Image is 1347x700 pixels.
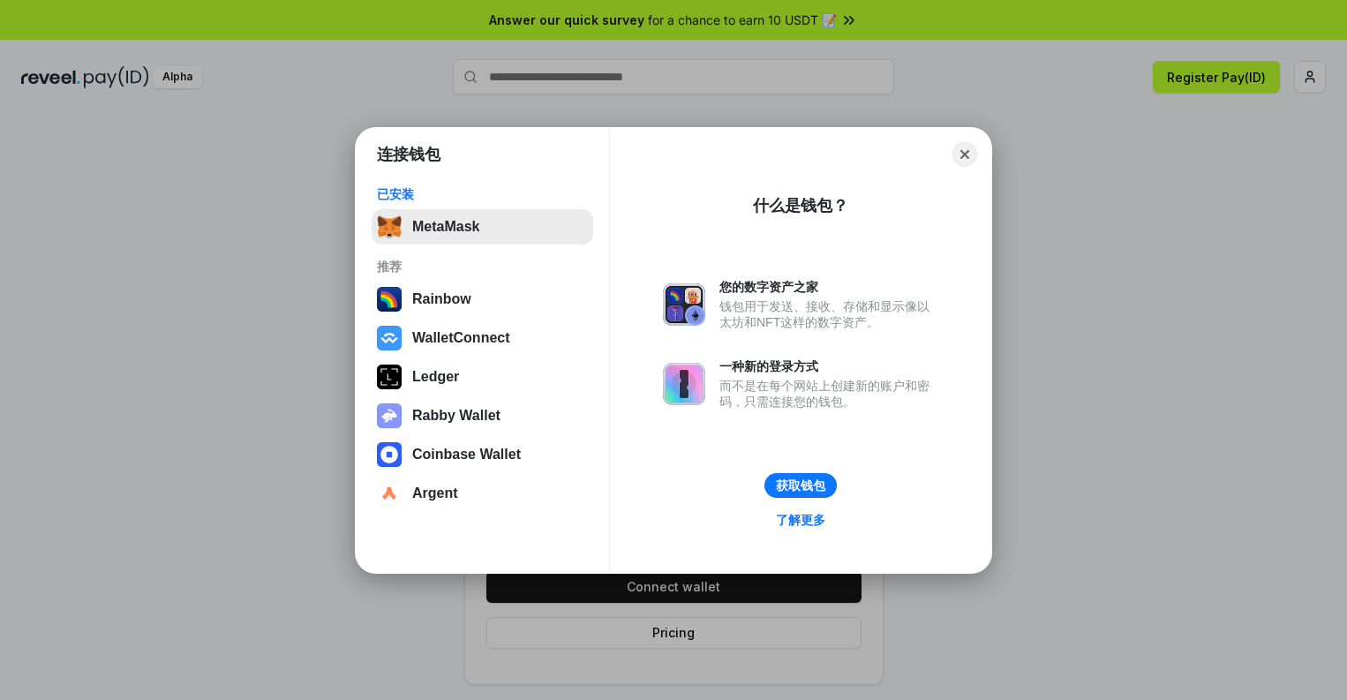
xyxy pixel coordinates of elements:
button: Close [952,142,977,167]
button: Argent [372,476,593,511]
div: 一种新的登录方式 [719,358,938,374]
img: svg+xml,%3Csvg%20fill%3D%22none%22%20height%3D%2233%22%20viewBox%3D%220%200%2035%2033%22%20width%... [377,215,402,239]
img: svg+xml,%3Csvg%20width%3D%2228%22%20height%3D%2228%22%20viewBox%3D%220%200%2028%2028%22%20fill%3D... [377,442,402,467]
a: 了解更多 [765,508,836,531]
button: 获取钱包 [764,473,837,498]
div: Coinbase Wallet [412,447,521,463]
div: Rabby Wallet [412,408,500,424]
h1: 连接钱包 [377,144,440,165]
img: svg+xml,%3Csvg%20xmlns%3D%22http%3A%2F%2Fwww.w3.org%2F2000%2Fsvg%22%20fill%3D%22none%22%20viewBox... [663,283,705,326]
button: WalletConnect [372,320,593,356]
div: Rainbow [412,291,471,307]
button: MetaMask [372,209,593,245]
div: Ledger [412,369,459,385]
img: svg+xml,%3Csvg%20width%3D%2228%22%20height%3D%2228%22%20viewBox%3D%220%200%2028%2028%22%20fill%3D... [377,481,402,506]
button: Coinbase Wallet [372,437,593,472]
div: 您的数字资产之家 [719,279,938,295]
img: svg+xml,%3Csvg%20width%3D%2228%22%20height%3D%2228%22%20viewBox%3D%220%200%2028%2028%22%20fill%3D... [377,326,402,350]
button: Rabby Wallet [372,398,593,433]
div: 什么是钱包？ [753,195,848,216]
div: 钱包用于发送、接收、存储和显示像以太坊和NFT这样的数字资产。 [719,298,938,330]
button: Ledger [372,359,593,395]
img: svg+xml,%3Csvg%20xmlns%3D%22http%3A%2F%2Fwww.w3.org%2F2000%2Fsvg%22%20fill%3D%22none%22%20viewBox... [377,403,402,428]
div: 而不是在每个网站上创建新的账户和密码，只需连接您的钱包。 [719,378,938,410]
button: Rainbow [372,282,593,317]
div: 已安装 [377,186,588,202]
img: svg+xml,%3Csvg%20xmlns%3D%22http%3A%2F%2Fwww.w3.org%2F2000%2Fsvg%22%20fill%3D%22none%22%20viewBox... [663,363,705,405]
div: 推荐 [377,259,588,275]
div: 了解更多 [776,512,825,528]
div: WalletConnect [412,330,510,346]
div: MetaMask [412,219,479,235]
img: svg+xml,%3Csvg%20width%3D%22120%22%20height%3D%22120%22%20viewBox%3D%220%200%20120%20120%22%20fil... [377,287,402,312]
div: 获取钱包 [776,478,825,493]
img: svg+xml,%3Csvg%20xmlns%3D%22http%3A%2F%2Fwww.w3.org%2F2000%2Fsvg%22%20width%3D%2228%22%20height%3... [377,365,402,389]
div: Argent [412,485,458,501]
